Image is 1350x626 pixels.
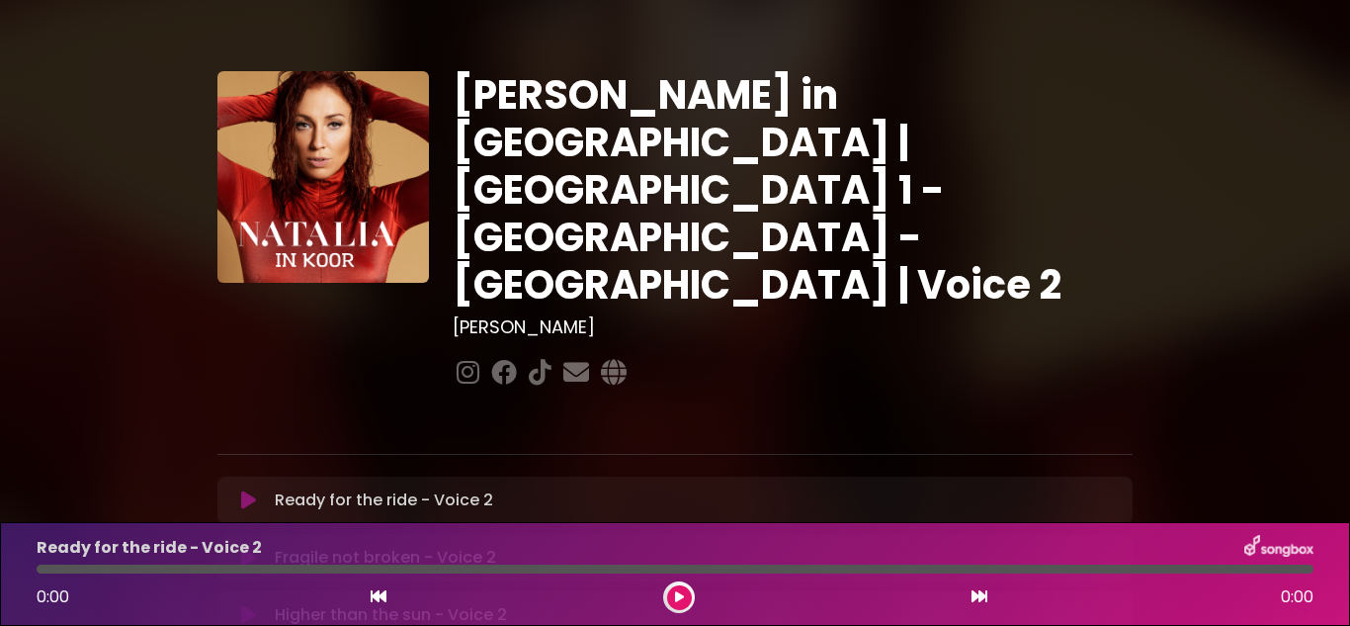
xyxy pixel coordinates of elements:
span: 0:00 [1281,585,1313,609]
span: 0:00 [37,585,69,608]
h3: [PERSON_NAME] [453,316,1134,338]
p: Ready for the ride - Voice 2 [275,489,493,512]
img: YTVS25JmS9CLUqXqkEhs [217,71,429,283]
img: songbox-logo-white.png [1244,535,1313,561]
p: Ready for the ride - Voice 2 [37,536,262,560]
h1: [PERSON_NAME] in [GEOGRAPHIC_DATA] | [GEOGRAPHIC_DATA] 1 - [GEOGRAPHIC_DATA] - [GEOGRAPHIC_DATA] ... [453,71,1134,309]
